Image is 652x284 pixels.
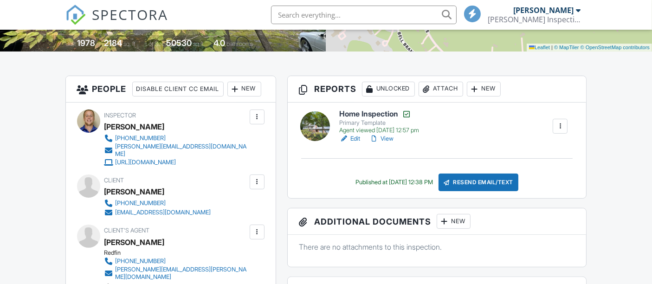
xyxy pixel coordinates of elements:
div: [PERSON_NAME][EMAIL_ADDRESS][DOMAIN_NAME] [116,143,247,158]
div: [PERSON_NAME][EMAIL_ADDRESS][PERSON_NAME][DOMAIN_NAME] [116,266,247,281]
a: View [369,134,394,143]
div: Primary Template [339,119,419,127]
a: Edit [339,134,360,143]
span: Inspector [104,112,136,119]
div: 2184 [104,38,122,48]
div: 4.0 [213,38,225,48]
div: 1978 [77,38,95,48]
span: Client [104,177,124,184]
div: New [437,214,471,229]
div: Redfin [104,249,255,257]
div: Published at [DATE] 12:38 PM [355,179,433,186]
a: [PHONE_NUMBER] [104,257,247,266]
div: Melton Inspection Services [488,15,581,24]
div: Attach [419,82,463,97]
div: Disable Client CC Email [132,82,224,97]
a: © OpenStreetMap contributors [581,45,650,50]
div: Unlocked [362,82,415,97]
div: [PERSON_NAME] [514,6,574,15]
span: Built [65,40,76,47]
a: [PHONE_NUMBER] [104,134,247,143]
div: New [227,82,261,97]
div: Resend Email/Text [439,174,518,191]
span: sq. ft. [123,40,136,47]
img: The Best Home Inspection Software - Spectora [65,5,86,25]
p: There are no attachments to this inspection. [299,242,575,252]
div: [EMAIL_ADDRESS][DOMAIN_NAME] [116,209,211,216]
div: [PERSON_NAME] [104,120,165,134]
a: [PERSON_NAME][EMAIL_ADDRESS][DOMAIN_NAME] [104,143,247,158]
a: Home Inspection Primary Template Agent viewed [DATE] 12:57 pm [339,110,419,135]
div: [PHONE_NUMBER] [116,135,166,142]
a: Leaflet [529,45,550,50]
a: [PERSON_NAME] [104,235,165,249]
a: SPECTORA [65,13,168,32]
span: Lot Size [145,40,165,47]
div: Agent viewed [DATE] 12:57 pm [339,127,419,134]
a: [PERSON_NAME][EMAIL_ADDRESS][PERSON_NAME][DOMAIN_NAME] [104,266,247,281]
a: © MapTiler [554,45,579,50]
h3: Additional Documents [288,208,587,235]
span: SPECTORA [92,5,168,24]
h6: Home Inspection [339,110,419,119]
span: bathrooms [226,40,253,47]
span: Client's Agent [104,227,150,234]
div: [PERSON_NAME] [104,185,165,199]
input: Search everything... [271,6,457,24]
a: [EMAIL_ADDRESS][DOMAIN_NAME] [104,208,211,217]
div: 50530 [166,38,192,48]
div: [PHONE_NUMBER] [116,258,166,265]
h3: Reports [288,76,587,103]
a: [PHONE_NUMBER] [104,199,211,208]
div: [URL][DOMAIN_NAME] [116,159,176,166]
div: New [467,82,501,97]
span: sq.ft. [193,40,205,47]
h3: People [66,76,276,103]
div: [PHONE_NUMBER] [116,200,166,207]
a: [URL][DOMAIN_NAME] [104,158,247,167]
span: | [551,45,553,50]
